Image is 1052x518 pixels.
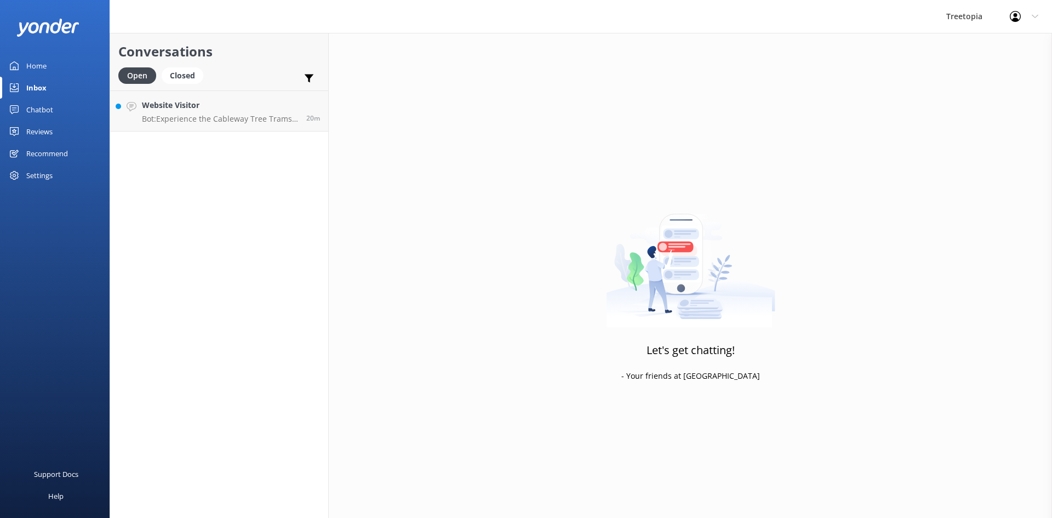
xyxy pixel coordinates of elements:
h4: Website Visitor [142,99,298,111]
div: Support Docs [34,463,78,485]
img: yonder-white-logo.png [16,19,79,37]
p: Bot: Experience the Cableway Tree Trams with TreeTram for $59.89 (adults) or $41.81 (kids). Taxes... [142,114,298,124]
div: Settings [26,164,53,186]
p: - Your friends at [GEOGRAPHIC_DATA] [621,370,760,382]
div: Chatbot [26,99,53,121]
div: Reviews [26,121,53,143]
h2: Conversations [118,41,320,62]
div: Help [48,485,64,507]
a: Open [118,69,162,81]
div: Inbox [26,77,47,99]
div: Recommend [26,143,68,164]
a: Closed [162,69,209,81]
div: Home [26,55,47,77]
a: Website VisitorBot:Experience the Cableway Tree Trams with TreeTram for $59.89 (adults) or $41.81... [110,90,328,132]
img: artwork of a man stealing a conversation from at giant smartphone [606,191,775,328]
div: Open [118,67,156,84]
h3: Let's get chatting! [647,341,735,359]
span: Sep 06 2025 04:21pm (UTC -06:00) America/Mexico_City [306,113,320,123]
div: Closed [162,67,203,84]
